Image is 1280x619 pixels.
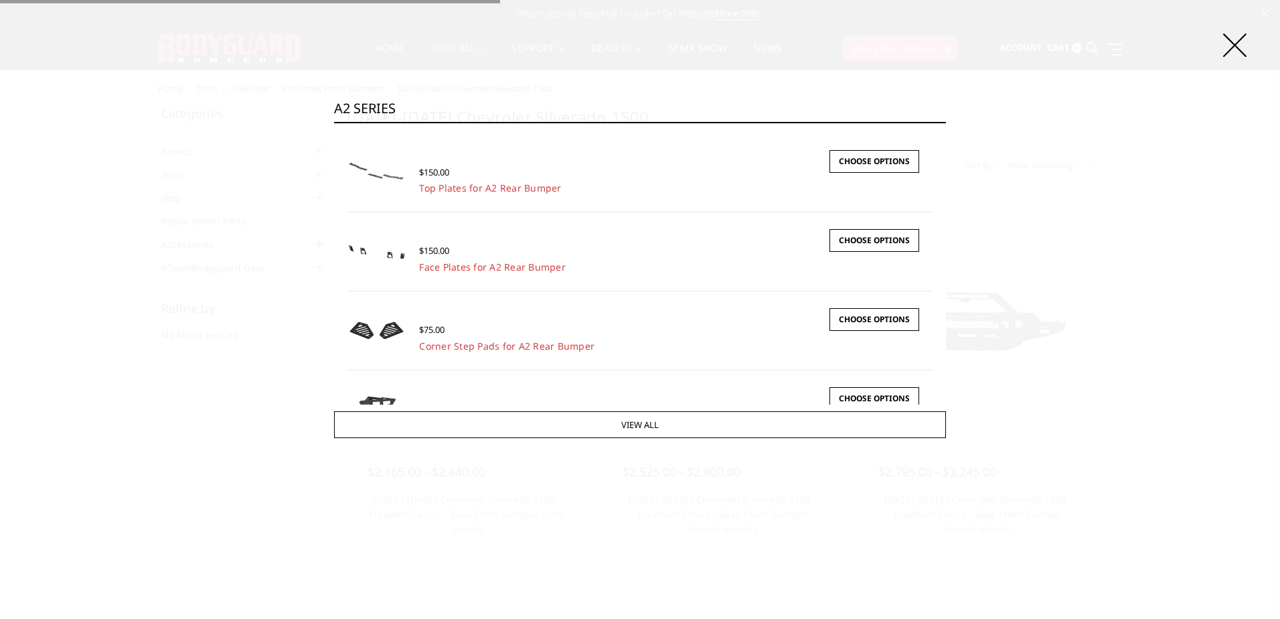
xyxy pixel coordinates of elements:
[829,308,919,331] a: Choose Options
[347,143,406,202] a: Top Plates for A2 Rear Bumper
[347,301,406,360] a: Corner Step Pads for A2 Rear Bumper
[419,261,566,273] a: Face Plates for A2 Rear Bumper
[419,182,561,194] a: Top Plates for A2 Rear Bumper
[419,340,594,352] a: Corner Step Pads for A2 Rear Bumper
[334,95,946,122] input: Search the store
[347,314,406,347] img: Corner Step Pads for A2 Rear Bumper
[347,381,406,439] a: Cube Light Brackets Pair (A2, A2L, & T2) Cube Light Brackets Pair (A2, A2L, & T2)
[419,245,449,257] span: $150.00
[829,150,919,173] a: Choose Options
[334,411,946,438] a: View All
[829,229,919,252] a: Choose Options
[419,324,445,336] span: $75.00
[347,222,406,281] a: With light holes - with sensor holes With light holes - no sensor holes
[347,156,406,189] img: Top Plates for A2 Rear Bumper
[419,403,449,415] span: $250.00
[829,387,919,410] a: Choose Options
[419,166,449,178] span: $150.00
